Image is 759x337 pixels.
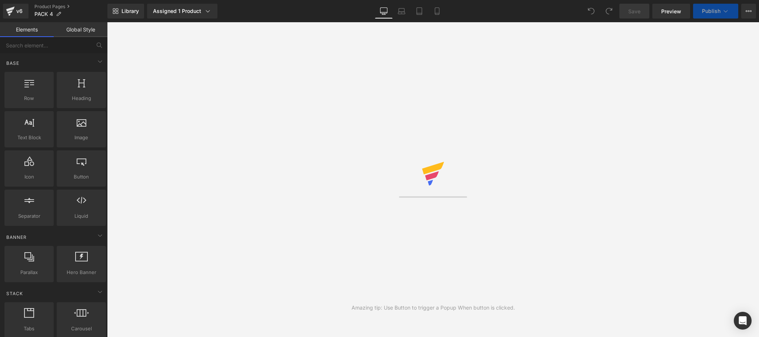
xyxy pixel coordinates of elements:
[375,4,393,19] a: Desktop
[59,268,104,276] span: Hero Banner
[107,4,144,19] a: New Library
[59,212,104,220] span: Liquid
[6,234,27,241] span: Banner
[410,4,428,19] a: Tablet
[352,304,515,312] div: Amazing tip: Use Button to trigger a Popup When button is clicked.
[741,4,756,19] button: More
[702,8,720,14] span: Publish
[734,312,752,330] div: Open Intercom Messenger
[7,134,51,141] span: Text Block
[7,325,51,333] span: Tabs
[7,268,51,276] span: Parallax
[7,173,51,181] span: Icon
[59,134,104,141] span: Image
[584,4,599,19] button: Undo
[661,7,681,15] span: Preview
[153,7,212,15] div: Assigned 1 Product
[602,4,616,19] button: Redo
[393,4,410,19] a: Laptop
[59,94,104,102] span: Heading
[7,212,51,220] span: Separator
[59,325,104,333] span: Carousel
[6,290,24,297] span: Stack
[59,173,104,181] span: Button
[6,60,20,67] span: Base
[628,7,640,15] span: Save
[3,4,29,19] a: v6
[7,94,51,102] span: Row
[652,4,690,19] a: Preview
[693,4,738,19] button: Publish
[34,4,107,10] a: Product Pages
[54,22,107,37] a: Global Style
[121,8,139,14] span: Library
[34,11,53,17] span: PACK 4
[428,4,446,19] a: Mobile
[15,6,24,16] div: v6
